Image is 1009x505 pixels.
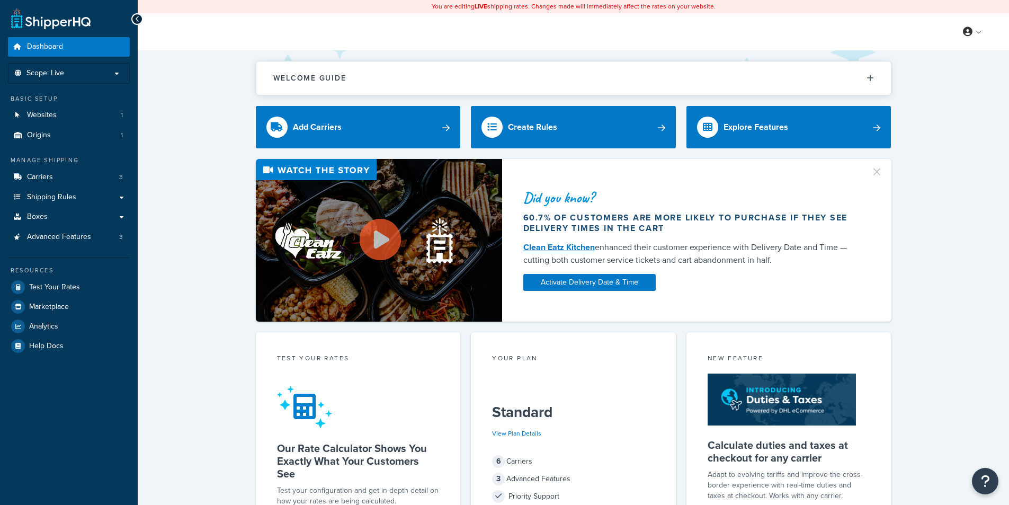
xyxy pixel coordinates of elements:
a: Websites1 [8,105,130,125]
p: Adapt to evolving tariffs and improve the cross-border experience with real-time duties and taxes... [708,469,870,501]
div: Priority Support [492,489,655,504]
span: Websites [27,111,57,120]
span: Scope: Live [26,69,64,78]
span: Dashboard [27,42,63,51]
div: Did you know? [523,190,858,205]
span: 6 [492,455,505,468]
div: Resources [8,266,130,275]
span: Test Your Rates [29,283,80,292]
li: Websites [8,105,130,125]
h5: Standard [492,404,655,421]
div: Manage Shipping [8,156,130,165]
a: Shipping Rules [8,188,130,207]
h5: Calculate duties and taxes at checkout for any carrier [708,439,870,464]
div: Add Carriers [293,120,342,135]
a: Origins1 [8,126,130,145]
div: Explore Features [724,120,788,135]
div: 60.7% of customers are more likely to purchase if they see delivery times in the cart [523,212,858,234]
button: Welcome Guide [256,61,891,95]
h5: Our Rate Calculator Shows You Exactly What Your Customers See [277,442,440,480]
span: Shipping Rules [27,193,76,202]
div: New Feature [708,353,870,366]
span: Help Docs [29,342,64,351]
div: Basic Setup [8,94,130,103]
a: Explore Features [686,106,891,148]
h2: Welcome Guide [273,74,346,82]
div: Carriers [492,454,655,469]
a: Analytics [8,317,130,336]
div: Create Rules [508,120,557,135]
a: View Plan Details [492,429,541,438]
span: Analytics [29,322,58,331]
a: Test Your Rates [8,278,130,297]
span: 3 [119,233,123,242]
span: 1 [121,131,123,140]
a: Advanced Features3 [8,227,130,247]
span: Advanced Features [27,233,91,242]
div: Your Plan [492,353,655,366]
a: Add Carriers [256,106,461,148]
a: Activate Delivery Date & Time [523,274,656,291]
a: Create Rules [471,106,676,148]
a: Boxes [8,207,130,227]
span: Carriers [27,173,53,182]
a: Help Docs [8,336,130,356]
span: 3 [119,173,123,182]
div: Advanced Features [492,472,655,486]
img: Video thumbnail [256,159,502,322]
div: Test your rates [277,353,440,366]
span: Marketplace [29,303,69,312]
a: Clean Eatz Kitchen [523,241,595,253]
a: Marketplace [8,297,130,316]
li: Origins [8,126,130,145]
span: Boxes [27,212,48,222]
a: Carriers3 [8,167,130,187]
span: 1 [121,111,123,120]
button: Open Resource Center [972,468,998,494]
li: Advanced Features [8,227,130,247]
li: Carriers [8,167,130,187]
span: 3 [492,473,505,485]
div: enhanced their customer experience with Delivery Date and Time — cutting both customer service ti... [523,241,858,267]
span: Origins [27,131,51,140]
b: LIVE [475,2,487,11]
a: Dashboard [8,37,130,57]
